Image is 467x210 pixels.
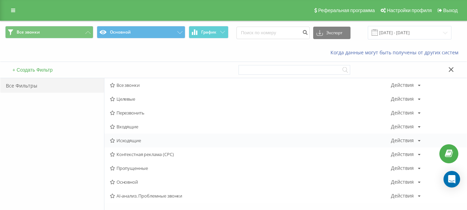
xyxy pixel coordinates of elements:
font: Когда данные могут быть получены от других систем [330,49,458,56]
font: Исходящие [116,137,141,144]
font: Выход [443,8,458,13]
font: Реферальная программа [318,8,375,13]
font: Действия [391,109,414,116]
font: Настройки профиля [387,8,432,13]
font: Основной [110,29,131,35]
font: Действия [391,165,414,171]
font: Основной [116,179,138,185]
font: Целевые [116,96,135,102]
font: Действия [391,192,414,199]
font: Контекстная реклама (CPC) [116,151,174,157]
button: + Создать Фильтр [10,67,55,73]
font: График [201,29,216,35]
font: Все звонки [17,29,40,35]
button: Основной [97,26,185,38]
font: AI-анализ. Проблемные звонки [116,193,182,199]
font: Экспорт [326,30,343,36]
font: Входящие [116,124,138,130]
button: Закрыть [446,66,456,74]
font: Действия [391,151,414,157]
font: + Создать Фильтр [12,67,53,73]
font: Действия [391,137,414,144]
font: Действия [391,123,414,130]
font: Действия [391,179,414,185]
font: Все звонки [116,82,140,88]
input: Поиск по номеру [236,27,310,39]
div: Открытый Интерком Мессенджер [443,171,460,188]
font: Действия [391,95,414,102]
font: Перезвонить [116,110,144,116]
a: Когда данные могут быть получены от других систем [330,49,462,56]
font: Действия [391,82,414,88]
button: График [189,26,228,38]
button: Все звонки [5,26,93,38]
font: Все Фильтры [6,82,37,89]
font: Пропущенные [116,165,148,171]
button: Экспорт [313,27,351,39]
